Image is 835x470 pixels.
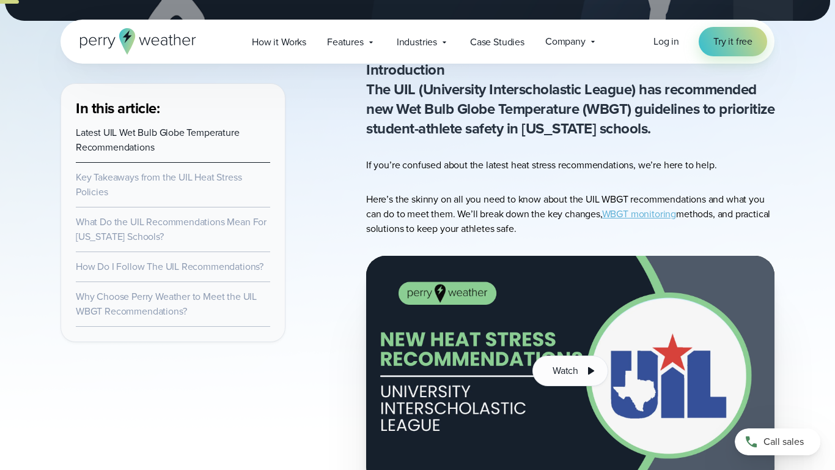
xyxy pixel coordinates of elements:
span: Case Studies [470,35,524,50]
a: Case Studies [460,29,535,54]
span: How it Works [252,35,306,50]
a: How it Works [241,29,317,54]
span: Try it free [713,34,752,49]
p: If you’re confused about the latest heat stress recommendations, we’re here to help. [366,158,774,173]
p: Here’s the skinny on all you need to know about the UIL WBGT recommendations and what you can do ... [366,192,774,236]
a: Latest UIL Wet Bulb Globe Temperature Recommendations [76,125,240,154]
a: Log in [653,34,679,49]
a: WBGT monitoring [602,207,676,221]
a: How Do I Follow The UIL Recommendations? [76,259,263,274]
a: Try it free [699,27,767,56]
h3: In this article: [76,99,270,118]
span: Features [327,35,364,50]
span: Call sales [763,435,804,449]
span: Company [545,34,586,49]
p: The UIL (University Interscholastic League) has recommended new Wet Bulb Globe Temperature (WBGT)... [366,60,774,138]
a: Why Choose Perry Weather to Meet the UIL WBGT Recommendations? [76,289,257,318]
span: Watch [553,364,578,378]
span: Industries [397,35,437,50]
strong: Introduction [366,59,444,81]
a: Key Takeaways from the UIL Heat Stress Policies [76,170,241,199]
button: Watch [532,356,608,386]
span: Log in [653,34,679,48]
a: What Do the UIL Recommendations Mean For [US_STATE] Schools? [76,215,267,244]
a: Call sales [735,428,820,455]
